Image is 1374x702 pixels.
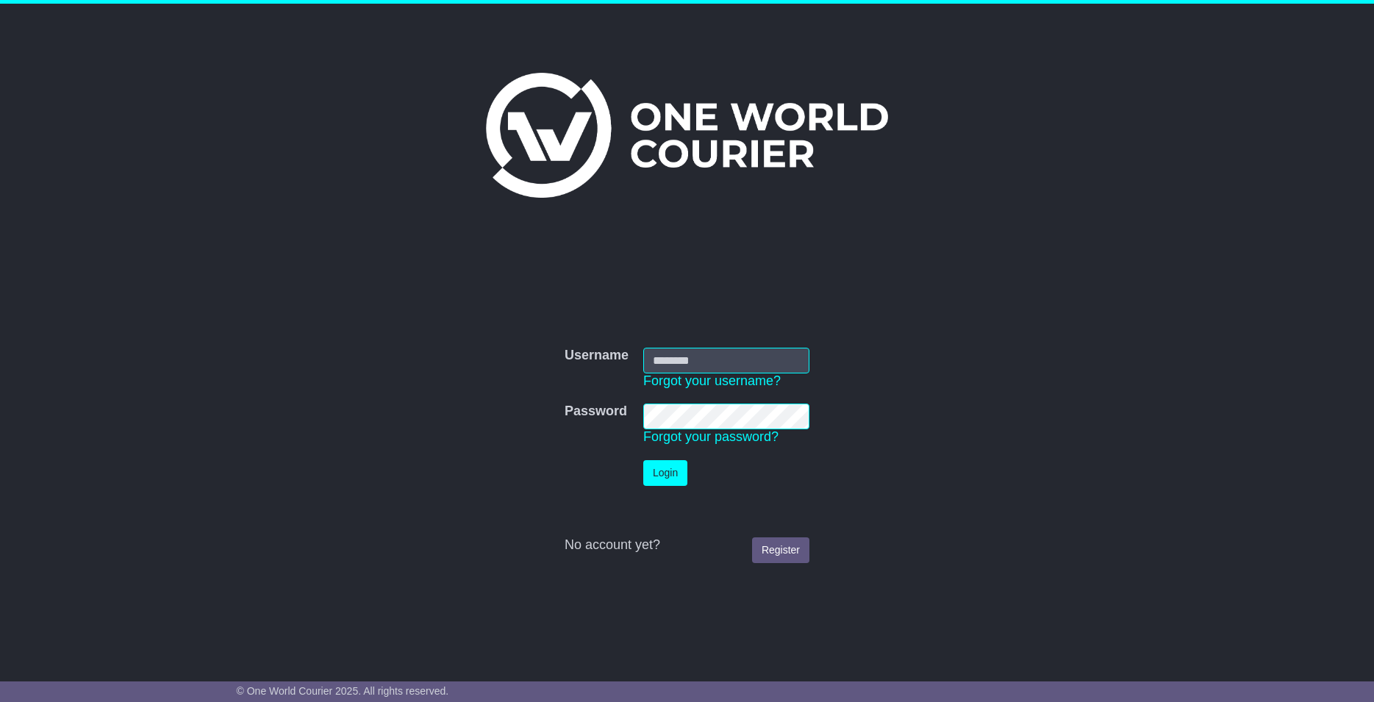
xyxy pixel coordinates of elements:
img: One World [486,73,887,198]
a: Forgot your username? [643,373,781,388]
span: © One World Courier 2025. All rights reserved. [237,685,449,697]
a: Forgot your password? [643,429,779,444]
div: No account yet? [565,537,809,554]
button: Login [643,460,687,486]
label: Password [565,404,627,420]
a: Register [752,537,809,563]
label: Username [565,348,629,364]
